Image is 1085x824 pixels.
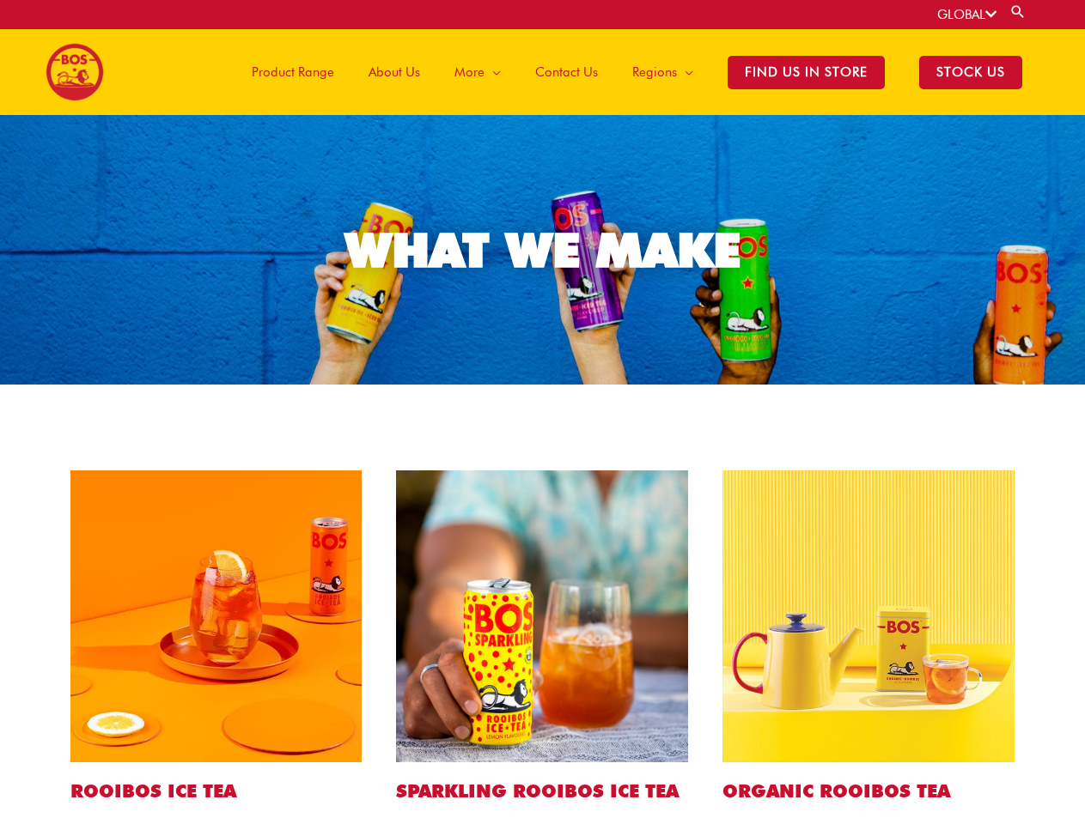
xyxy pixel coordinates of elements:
a: Search button [1009,3,1027,20]
span: Regions [632,46,677,98]
h2: ROOIBOS ICE TEA [70,779,363,803]
a: More [437,29,518,115]
h2: ORGANIC ROOIBOS TEA [722,779,1015,803]
span: Find Us in Store [728,56,885,89]
span: More [454,46,485,98]
a: STOCK US [902,29,1039,115]
span: Product Range [252,46,334,98]
span: About Us [369,46,420,98]
h2: SPARKLING ROOIBOS ICE TEA [396,779,688,803]
img: BOS logo finals-200px [46,43,104,101]
a: About Us [351,29,437,115]
a: Regions [615,29,710,115]
img: sparkling lemon [396,470,688,762]
img: hot-tea-2-copy [722,470,1015,762]
div: WHAT WE MAKE [345,227,741,274]
a: Product Range [235,29,351,115]
a: Find Us in Store [710,29,902,115]
a: Contact Us [518,29,615,115]
nav: Site Navigation [222,29,1039,115]
span: Contact Us [535,46,598,98]
span: STOCK US [919,56,1022,89]
a: GLOBAL [937,7,997,22]
img: peach [70,470,363,762]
